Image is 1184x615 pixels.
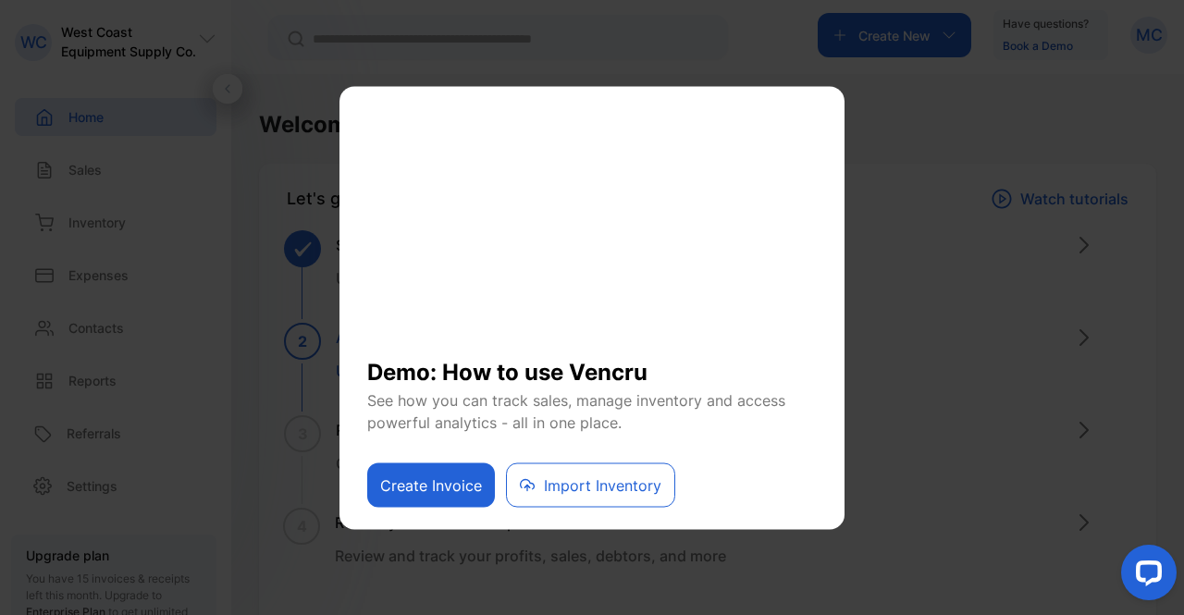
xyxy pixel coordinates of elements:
[367,109,817,340] iframe: YouTube video player
[506,462,675,507] button: Import Inventory
[367,388,817,433] p: See how you can track sales, manage inventory and access powerful analytics - all in one place.
[367,462,495,507] button: Create Invoice
[367,340,817,388] h1: Demo: How to use Vencru
[1106,537,1184,615] iframe: LiveChat chat widget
